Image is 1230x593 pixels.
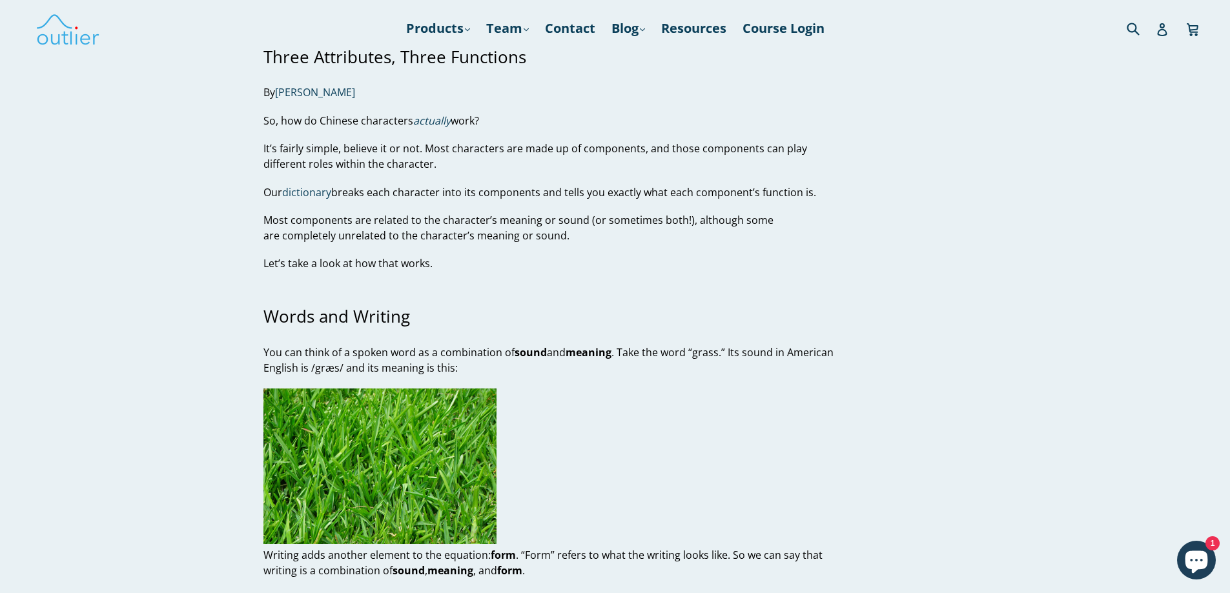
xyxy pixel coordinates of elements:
[1123,15,1159,41] input: Search
[282,185,331,200] a: dictionary
[263,141,846,172] p: It’s fairly simple, believe it or not. Most characters are made up of components, and those compo...
[497,564,522,578] strong: form
[480,17,535,40] a: Team
[36,10,100,47] img: Outlier Linguistics
[263,85,846,101] p: By
[263,47,846,67] h3: Three Attributes, Three Functions
[263,212,846,243] p: Most components are related to the character’s meaning or sound (or sometimes both!), although so...
[655,17,733,40] a: Resources
[538,17,602,40] a: Contact
[263,388,497,544] img: grass
[275,86,355,101] a: [PERSON_NAME]
[263,113,846,128] p: So, how do Chinese characters work?
[566,346,611,360] strong: meaning
[605,17,651,40] a: Blog
[263,185,846,200] p: Our breaks each character into its components and tells you exactly what each component’s functio...
[400,17,477,40] a: Products
[413,114,451,128] a: actually
[491,548,516,563] strong: form
[427,564,473,578] strong: meaning
[1173,541,1220,583] inbox-online-store-chat: Shopify online store chat
[263,345,846,376] p: You can think of a spoken word as a combination of and . Take the word “grass.” Its sound in Amer...
[263,256,846,272] p: Let’s take a look at how that works.
[263,307,846,327] h3: Words and Writing
[515,346,547,360] strong: sound
[263,548,846,579] p: Writing adds another element to the equation: . “Form” refers to what the writing looks like. So ...
[393,564,425,578] strong: sound
[736,17,831,40] a: Course Login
